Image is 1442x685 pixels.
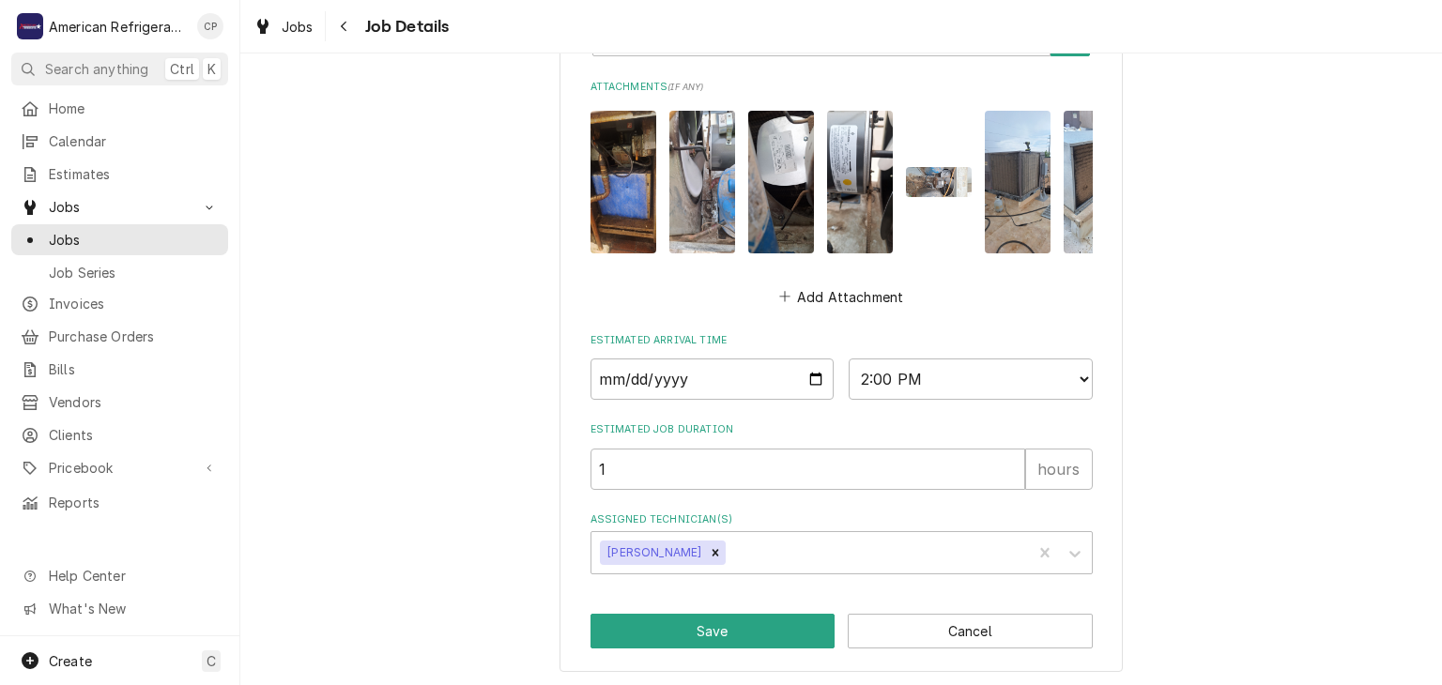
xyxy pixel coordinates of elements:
[49,566,217,586] span: Help Center
[600,540,705,565] div: [PERSON_NAME]
[591,80,1093,95] label: Attachments
[11,487,228,518] a: Reports
[591,80,1093,311] div: Attachments
[49,359,219,379] span: Bills
[1064,111,1129,253] img: 23bhEbJtS5rHuzWVZByM
[591,614,836,648] button: Save
[11,593,228,624] a: Go to What's New
[360,14,450,39] span: Job Details
[11,257,228,288] a: Job Series
[197,13,223,39] div: Cordel Pyle's Avatar
[49,197,191,217] span: Jobs
[11,354,228,385] a: Bills
[49,327,219,346] span: Purchase Orders
[591,422,1093,437] label: Estimated Job Duration
[49,263,219,282] span: Job Series
[11,387,228,418] a: Vendors
[246,11,321,42] a: Jobs
[49,294,219,313] span: Invoices
[49,458,191,478] span: Pricebook
[591,358,835,400] input: Date
[591,512,1093,573] div: Assigned Technician(s)
[207,59,216,79] span: K
[11,560,228,591] a: Go to Help Center
[282,17,314,37] span: Jobs
[11,191,228,222] a: Go to Jobs
[11,93,228,124] a: Home
[985,111,1051,253] img: FSpTf8ITXS0WNLogc2tq
[669,111,735,253] img: 4lkvbdVeRrelxBfJdpas
[207,651,216,671] span: C
[49,599,217,618] span: What's New
[11,53,228,85] button: Search anythingCtrlK
[49,653,92,669] span: Create
[775,283,907,310] button: Add Attachment
[591,111,656,253] img: 4vHmR2LFRJauXAA8fiYm
[17,13,43,39] div: A
[849,358,1093,400] select: Time Select
[49,131,219,151] span: Calendar
[49,425,219,445] span: Clients
[591,422,1093,489] div: Estimated Job Duration
[848,614,1093,648] button: Cancel
[330,11,360,41] button: Navigate back
[49,230,219,250] span: Jobs
[11,126,228,157] a: Calendar
[827,111,893,253] img: ssH6NyKDSMyst9lg8dyG
[11,224,228,255] a: Jobs
[170,59,194,79] span: Ctrl
[591,614,1093,648] div: Button Group Row
[11,159,228,190] a: Estimates
[49,493,219,512] span: Reports
[49,164,219,184] span: Estimates
[49,17,187,37] div: American Refrigeration LLC
[1025,449,1093,490] div: hours
[11,452,228,483] a: Go to Pricebook
[49,99,219,118] span: Home
[17,13,43,39] div: American Refrigeration LLC's Avatar
[906,167,972,197] img: 21dKQhlT8SfayTaIzGoR
[49,392,219,412] span: Vendors
[591,614,1093,648] div: Button Group
[705,540,726,565] div: Remove Alvaro Cuenca
[197,13,223,39] div: CP
[748,111,814,253] img: EHHS7CAkTFGsvxFvcmTg
[591,333,1093,348] label: Estimated Arrival Time
[45,59,148,79] span: Search anything
[11,288,228,319] a: Invoices
[667,82,703,92] span: ( if any )
[591,512,1093,527] label: Assigned Technician(s)
[11,321,228,352] a: Purchase Orders
[11,419,228,450] a: Clients
[591,333,1093,400] div: Estimated Arrival Time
